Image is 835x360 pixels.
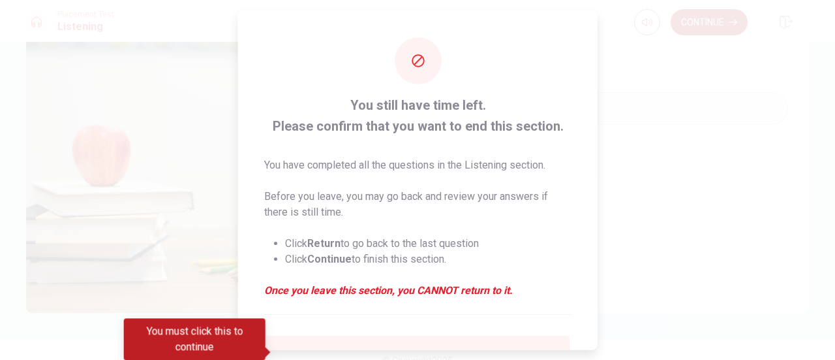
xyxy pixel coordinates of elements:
[264,188,571,220] p: Before you leave, you may go back and review your answers if there is still time.
[307,237,341,249] strong: Return
[264,94,571,136] span: You still have time left. Please confirm that you want to end this section.
[264,282,571,298] em: Once you leave this section, you CANNOT return to it.
[285,251,571,267] li: Click to finish this section.
[307,252,352,265] strong: Continue
[124,318,266,360] div: You must click this to continue
[264,157,571,172] p: You have completed all the questions in the Listening section.
[285,235,571,251] li: Click to go back to the last question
